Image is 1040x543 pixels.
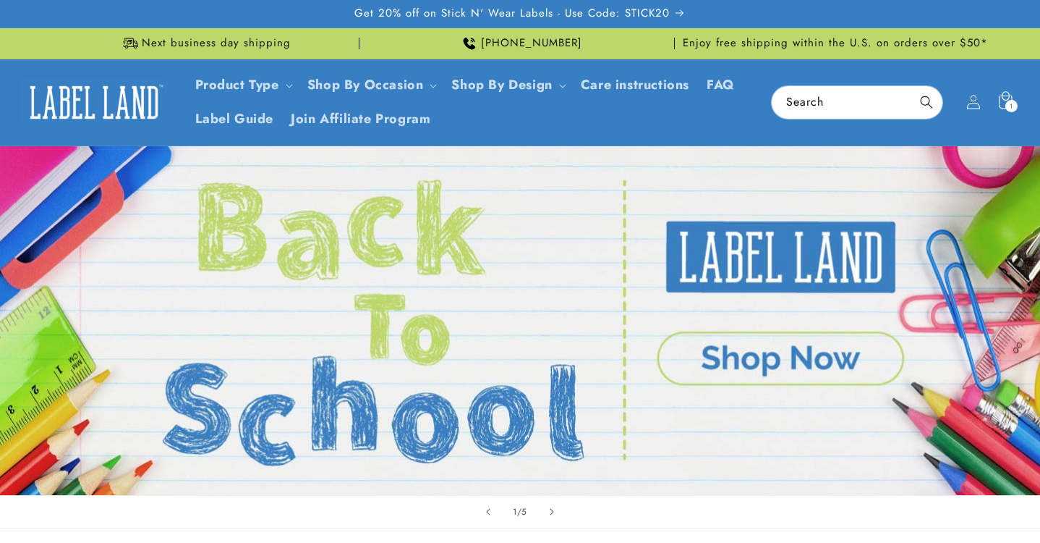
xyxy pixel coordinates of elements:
span: [PHONE_NUMBER] [481,36,582,51]
summary: Product Type [187,68,299,102]
summary: Shop By Design [443,68,571,102]
span: Get 20% off on Stick N' Wear Labels - Use Code: STICK20 [354,7,670,21]
a: Join Affiliate Program [282,102,439,136]
span: Care instructions [581,77,689,93]
span: Label Guide [195,111,274,127]
div: Announcement [50,28,359,59]
span: / [517,505,522,519]
button: Next slide [536,496,568,528]
a: FAQ [698,68,743,102]
a: Shop By Design [451,75,552,94]
a: Care instructions [572,68,698,102]
a: Label Guide [187,102,283,136]
span: Join Affiliate Program [291,111,430,127]
div: Announcement [365,28,675,59]
span: Shop By Occasion [307,77,424,93]
span: 1 [1010,100,1013,112]
span: FAQ [707,77,735,93]
span: 1 [513,505,517,519]
a: Product Type [195,75,279,94]
button: Search [911,86,942,118]
span: 5 [521,505,527,519]
span: Next business day shipping [142,36,291,51]
span: Enjoy free shipping within the U.S. on orders over $50* [683,36,988,51]
button: Previous slide [472,496,504,528]
summary: Shop By Occasion [299,68,443,102]
div: Announcement [681,28,990,59]
img: Label Land [22,80,166,125]
a: Label Land [17,75,172,130]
